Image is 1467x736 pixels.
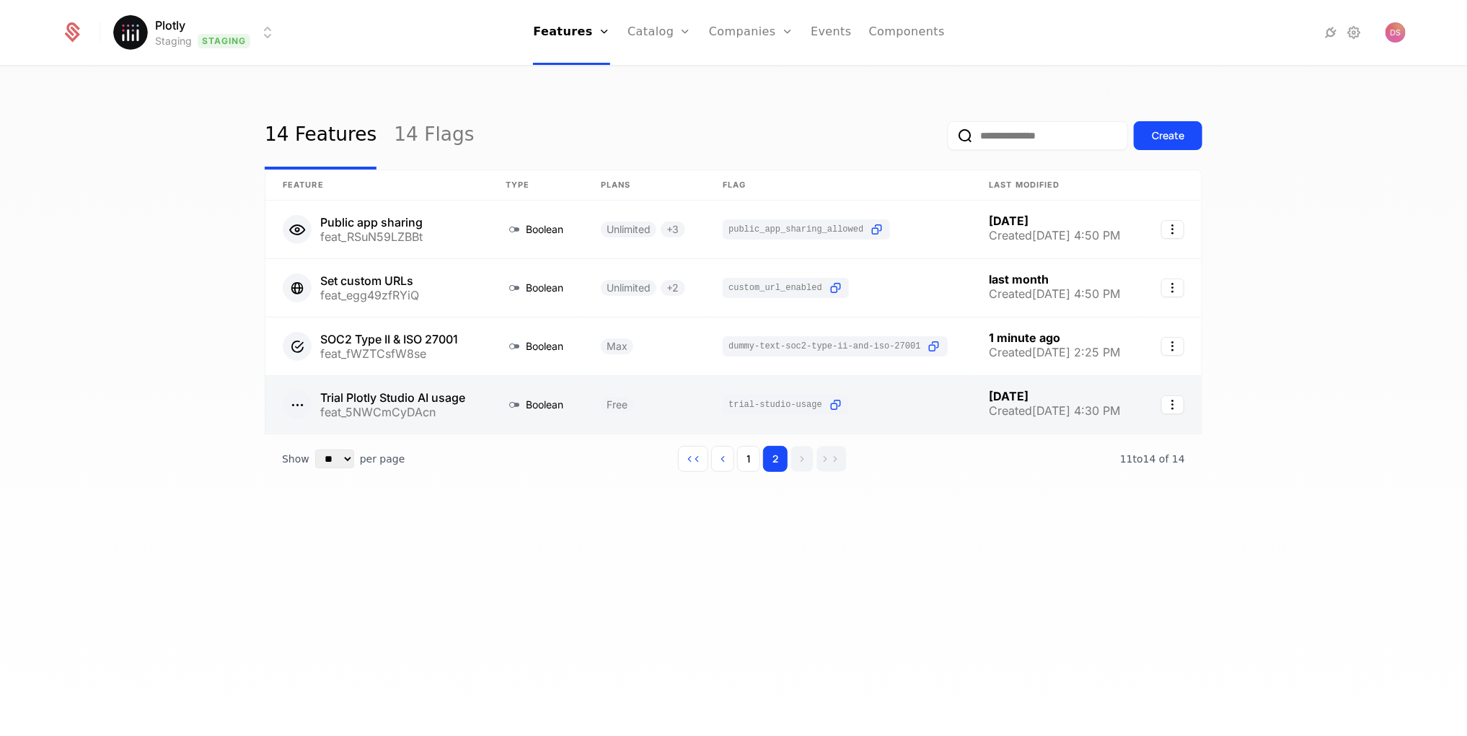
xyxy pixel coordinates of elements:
[737,446,760,472] button: Go to page 1
[763,446,788,472] button: Go to page 2
[678,446,847,472] div: Page navigation
[488,170,583,201] th: Type
[711,446,734,472] button: Go to previous page
[155,34,192,48] div: Staging
[1322,24,1339,41] a: Integrations
[816,446,847,472] button: Go to last page
[265,102,376,170] a: 14 Features
[360,452,405,466] span: per page
[394,102,474,170] a: 14 Flags
[1161,395,1184,414] button: Select action
[1161,220,1184,239] button: Select action
[265,170,488,201] th: Feature
[155,17,185,34] span: Plotly
[315,450,354,468] select: Select page size
[972,170,1142,201] th: Last Modified
[1120,453,1185,465] span: 14
[113,15,148,50] img: Plotly
[790,446,814,472] button: Go to next page
[583,170,706,201] th: Plans
[1152,128,1184,143] div: Create
[1345,24,1362,41] a: Settings
[705,170,972,201] th: Flag
[1134,121,1202,150] button: Create
[118,17,276,48] button: Select environment
[1385,22,1406,43] img: Daniel Anton Suchy
[282,452,309,466] span: Show
[1120,453,1172,465] span: 11 to 14 of
[265,434,1202,483] div: Table pagination
[678,446,708,472] button: Go to first page
[198,34,250,48] span: Staging
[1385,22,1406,43] button: Open user button
[1161,279,1184,297] button: Select action
[1161,337,1184,356] button: Select action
